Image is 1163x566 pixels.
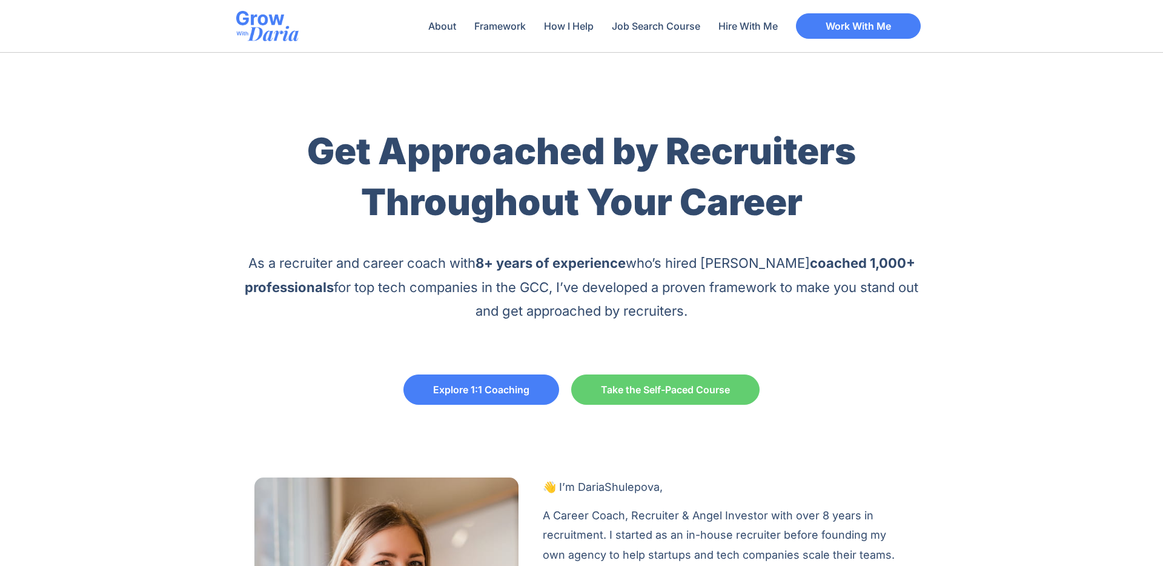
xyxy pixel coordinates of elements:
[543,478,909,497] p: Shulepova
[826,21,891,31] span: Work With Me
[245,255,915,295] b: coached 1,000+ professionals
[422,12,462,40] a: About
[543,506,909,565] p: A Career Coach, Recruiter & Angel Investor with over 8 years in recruitment. I started as an in-h...
[538,12,600,40] a: How I Help
[660,481,663,493] span: ,
[606,12,706,40] a: Job Search Course
[236,125,927,227] h1: Get Approached by Recruiters Throughout Your Career
[468,12,532,40] a: Framework
[712,12,784,40] a: Hire With Me
[403,375,559,405] a: Explore 1:1 Coaching
[601,385,730,395] span: Take the Self-Paced Course
[796,13,921,39] a: Work With Me
[433,385,529,395] span: Explore 1:1 Coaching
[571,375,760,405] a: Take the Self-Paced Course
[543,481,605,493] span: 👋 I’m Daria
[422,12,784,40] nav: Menu
[236,251,927,324] p: As a recruiter and career coach with who’s hired [PERSON_NAME] for top tech companies in the GCC,...
[475,255,626,271] b: 8+ years of experience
